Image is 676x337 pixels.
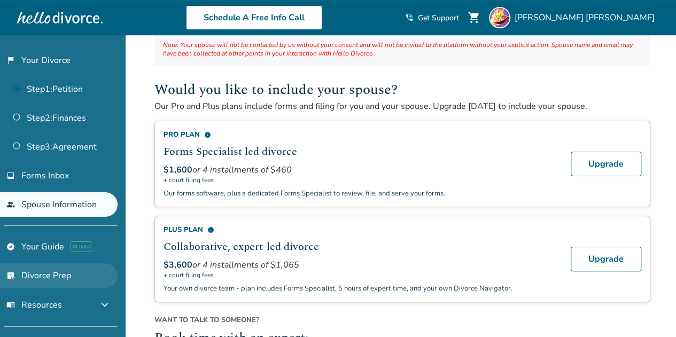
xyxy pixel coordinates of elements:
span: Want to talk to someone? [154,315,650,325]
span: phone_in_talk [405,13,414,22]
span: menu_book [6,301,15,309]
span: Forms Inbox [21,170,69,182]
iframe: Chat Widget [623,286,676,337]
span: $1,600 [164,164,192,176]
p: Our Pro and Plus plans include forms and filing for you and your spouse. Upgrade [DATE] to includ... [154,100,650,112]
span: shopping_cart [468,11,480,24]
div: Plus Plan [164,225,558,234]
span: Note: Your spouse will not be contacted by us without your consent and will not be invited to the... [163,41,642,58]
span: AI beta [71,241,91,252]
span: info [204,131,211,138]
span: flag_2 [6,56,15,65]
span: explore [6,242,15,251]
a: Schedule A Free Info Call [186,5,322,30]
a: Upgrade [571,247,641,271]
span: $3,600 [164,259,192,271]
span: Get Support [418,13,459,23]
span: + court filing fees [164,271,558,279]
span: + court filing fees [164,176,558,184]
span: expand_more [98,299,111,311]
p: Our forms software, plus a dedicated Forms Specialist to review, file, and serve your forms. [164,189,558,198]
span: inbox [6,171,15,180]
a: phone_in_talkGet Support [405,13,459,23]
div: Pro Plan [164,130,558,139]
div: or 4 installments of $1,065 [164,259,558,271]
img: Alfonso Lee [489,7,510,28]
h2: Forms Specialist led divorce [164,144,558,160]
a: Upgrade [571,152,641,176]
p: Your own divorce team - plan includes Forms Specialist, 5 hours of expert time, and your own Divo... [164,284,558,293]
span: people [6,200,15,209]
h2: Would you like to include your spouse? [154,79,650,100]
div: or 4 installments of $460 [164,164,558,176]
h2: Collaborative, expert-led divorce [164,239,558,255]
span: list_alt_check [6,271,15,280]
span: [PERSON_NAME] [PERSON_NAME] [515,12,659,23]
span: Resources [6,299,62,311]
span: info [207,226,214,233]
